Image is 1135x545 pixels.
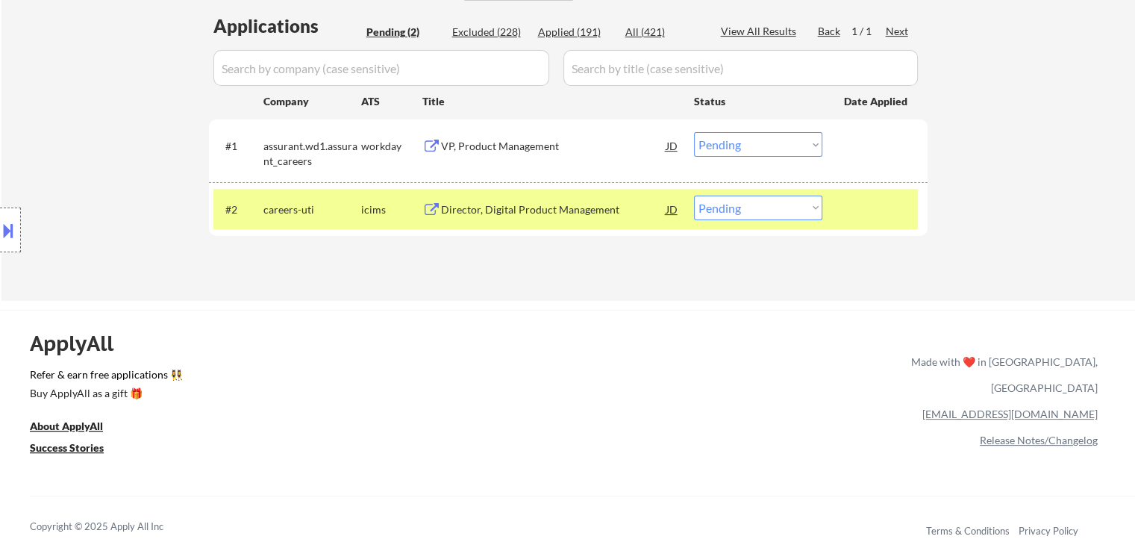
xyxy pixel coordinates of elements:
u: About ApplyAll [30,420,103,432]
div: workday [361,139,422,154]
div: assurant.wd1.assurant_careers [263,139,361,168]
div: View All Results [721,24,801,39]
div: Date Applied [844,94,910,109]
div: Director, Digital Product Management [441,202,666,217]
div: All (421) [625,25,700,40]
a: Privacy Policy [1019,525,1078,537]
div: Back [818,24,842,39]
div: Applied (191) [538,25,613,40]
u: Success Stories [30,441,104,454]
div: JD [665,132,680,159]
a: [EMAIL_ADDRESS][DOMAIN_NAME] [922,408,1098,420]
a: Refer & earn free applications 👯‍♀️ [30,370,599,385]
a: Terms & Conditions [926,525,1010,537]
a: About ApplyAll [30,418,124,437]
div: Copyright © 2025 Apply All Inc [30,520,201,535]
div: Status [694,87,822,114]
div: Excluded (228) [452,25,527,40]
div: Pending (2) [366,25,441,40]
div: ATS [361,94,422,109]
a: Buy ApplyAll as a gift 🎁 [30,385,179,404]
div: JD [665,196,680,222]
div: icims [361,202,422,217]
div: Applications [213,17,361,35]
input: Search by title (case sensitive) [563,50,918,86]
div: Title [422,94,680,109]
div: 1 / 1 [851,24,886,39]
div: Company [263,94,361,109]
div: VP, Product Management [441,139,666,154]
div: Next [886,24,910,39]
a: Release Notes/Changelog [980,434,1098,446]
input: Search by company (case sensitive) [213,50,549,86]
div: careers-uti [263,202,361,217]
div: Buy ApplyAll as a gift 🎁 [30,388,179,399]
a: Success Stories [30,440,124,458]
div: Made with ❤️ in [GEOGRAPHIC_DATA], [GEOGRAPHIC_DATA] [905,349,1098,401]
